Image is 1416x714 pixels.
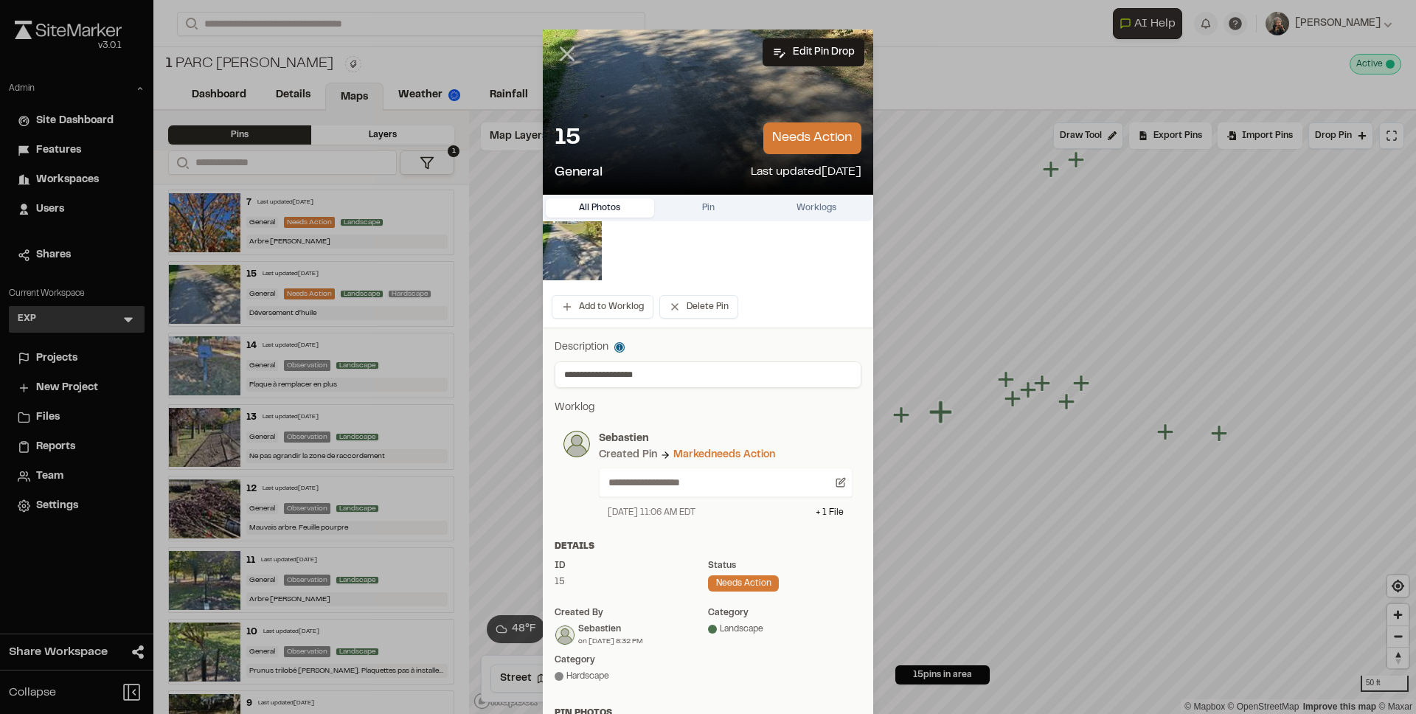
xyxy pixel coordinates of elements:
div: Created Pin [599,447,657,463]
p: 15 [555,124,580,153]
button: Add to Worklog [552,295,653,319]
div: Landscape [708,623,861,636]
button: Pin [654,198,763,218]
p: Description [555,339,861,356]
img: Sebastien [555,625,575,645]
div: + 1 File [816,506,844,519]
div: Created by [555,606,708,620]
div: Marked needs action [673,447,775,463]
div: Sebastien [578,623,643,636]
p: needs action [763,122,861,154]
p: Last updated [DATE] [751,163,861,183]
div: Status [708,559,861,572]
div: on [DATE] 8:32 PM [578,636,643,647]
div: needs action [708,575,779,592]
p: General [555,163,603,183]
div: [DATE] 11:06 AM EDT [608,506,695,519]
div: Hardscape [555,670,708,683]
div: Details [555,540,861,553]
img: file [543,221,602,280]
p: Sebastien [599,431,853,447]
div: category [555,654,708,667]
p: Worklog [555,400,861,416]
div: category [708,606,861,620]
div: 15 [555,575,708,589]
button: Worklogs [762,198,870,218]
button: All Photos [546,198,654,218]
div: ID [555,559,708,572]
button: Delete Pin [659,295,738,319]
img: photo [563,431,590,457]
